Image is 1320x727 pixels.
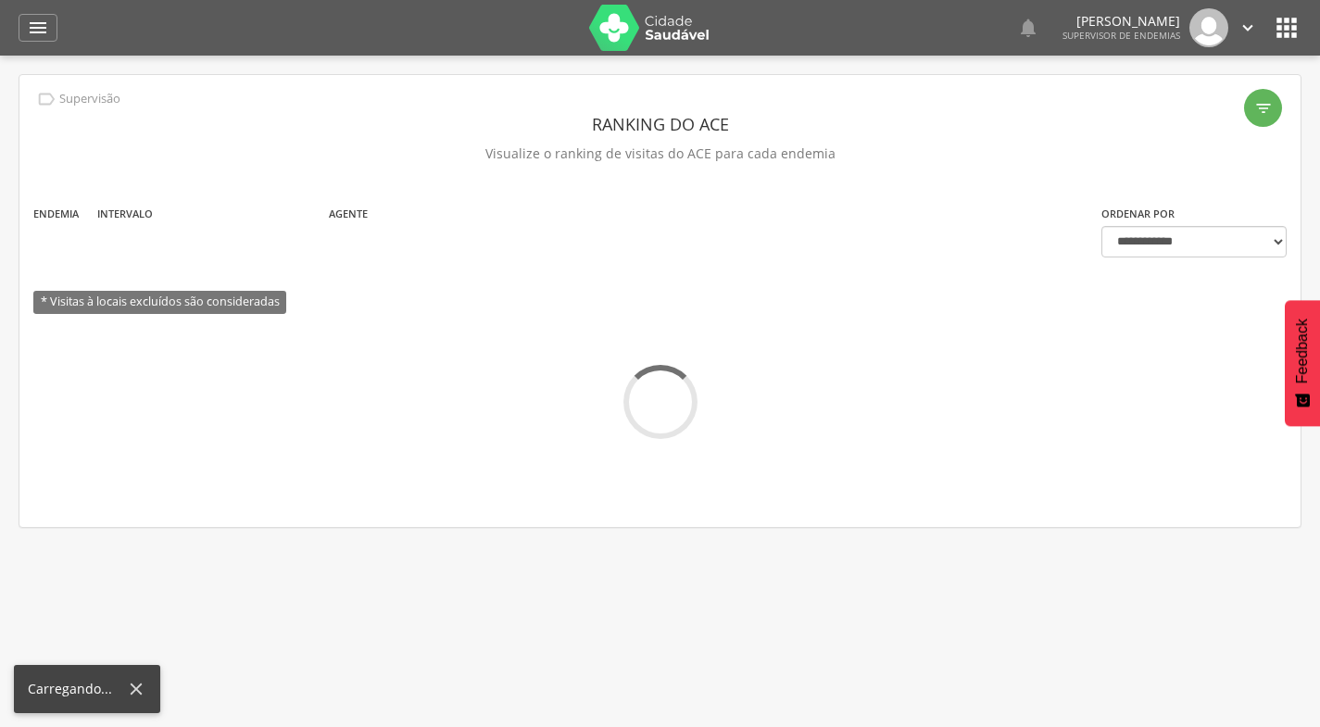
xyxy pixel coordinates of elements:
label: Endemia [33,207,79,221]
label: Intervalo [97,207,153,221]
i:  [27,17,49,39]
a:  [19,14,57,42]
i:  [1238,18,1258,38]
p: Visualize o ranking de visitas do ACE para cada endemia [33,141,1287,167]
label: Ordenar por [1101,207,1175,221]
span: Feedback [1294,319,1311,383]
header: Ranking do ACE [33,107,1287,141]
i:  [1017,17,1039,39]
i:  [1254,99,1273,118]
p: [PERSON_NAME] [1062,15,1180,28]
span: * Visitas à locais excluídos são consideradas [33,291,286,314]
span: Supervisor de Endemias [1062,29,1180,42]
a:  [1238,8,1258,47]
a:  [1017,8,1039,47]
p: Supervisão [59,92,120,107]
div: Filtro [1244,89,1282,127]
i:  [36,89,57,109]
button: Feedback - Mostrar pesquisa [1285,300,1320,426]
label: Agente [329,207,368,221]
i:  [1272,13,1301,43]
